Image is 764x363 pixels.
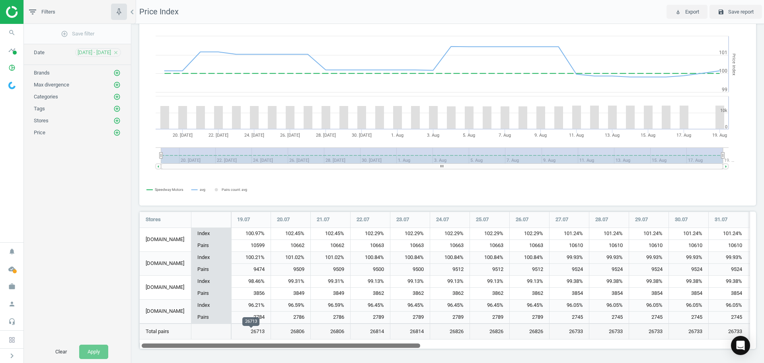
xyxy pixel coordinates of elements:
div: [DOMAIN_NAME] [140,228,191,251]
div: 99.38% [589,276,629,288]
tspan: 26. [DATE] [280,133,300,138]
div: 99.13% [470,276,509,288]
div: 26713 [242,317,259,326]
span: 27.07 [555,216,568,223]
div: 100.84% [470,252,509,264]
div: 99.93% [550,252,589,264]
i: close [113,50,119,55]
div: 99.38% [629,276,668,288]
div: 102.29% [470,228,509,240]
div: 3862 [390,288,430,299]
img: wGWNvw8QSZomAAAAABJRU5ErkJggg== [8,82,16,89]
div: 9512 [510,264,549,275]
i: add_circle_outline [113,105,121,112]
div: 2745 [709,312,748,323]
i: add_circle_outline [113,93,121,100]
div: 3862 [351,288,390,299]
tspan: 22. [DATE] [209,133,228,138]
div: 99.93% [629,252,668,264]
i: chevron_right [7,351,17,361]
div: 10610 [709,240,748,251]
i: headset_mic [4,314,19,329]
tspan: avg [200,188,205,192]
text: 99 [722,87,727,92]
i: person [4,296,19,312]
div: 9524 [669,264,708,275]
div: 96.45% [390,300,430,312]
span: 31.07 [715,216,727,223]
div: 9524 [629,264,668,275]
span: [DATE] - [DATE] [78,49,111,56]
div: 99.13% [390,276,430,288]
div: 100.84% [351,252,390,264]
div: 10599 [231,240,271,251]
div: 10662 [271,240,310,251]
span: Save filter [61,30,94,37]
span: 26733 [595,328,623,335]
span: 26806 [317,328,344,335]
text: 0 [725,124,727,130]
tspan: 5. Aug [463,133,475,138]
span: 29.07 [635,216,648,223]
span: 26814 [396,328,424,335]
span: Export [685,8,699,16]
div: 3854 [709,288,748,299]
tspan: 9. Aug [534,133,547,138]
i: add_circle_outline [113,69,121,77]
i: pie_chart_outlined [4,60,19,75]
div: 102.45% [311,228,350,240]
div: 3862 [470,288,509,299]
div: 99.13% [351,276,390,288]
span: Filters [41,8,55,16]
div: 99.93% [589,252,629,264]
span: 26806 [277,328,304,335]
div: [DOMAIN_NAME] [140,300,191,323]
i: chevron_left [127,7,137,17]
div: 2745 [629,312,668,323]
div: 96.05% [709,300,748,312]
span: 26814 [357,328,384,335]
span: 22.07 [357,216,369,223]
div: Index [191,252,231,264]
span: Categories [34,94,58,100]
div: 100.84% [510,252,549,264]
span: 26826 [476,328,503,335]
div: 98.46% [231,276,271,288]
button: add_circle_outline [113,81,121,89]
div: 96.05% [629,300,668,312]
div: 10663 [351,240,390,251]
div: 2745 [589,312,629,323]
span: 26733 [715,328,742,335]
div: Index [191,300,231,312]
tspan: Price Index [731,53,737,75]
text: 101 [719,50,727,55]
div: 102.29% [430,228,470,240]
div: Pairs [191,287,231,299]
div: 2789 [351,312,390,323]
div: 2745 [669,312,708,323]
div: 10610 [629,240,668,251]
div: 100.84% [430,252,470,264]
span: 26713 [237,328,265,335]
div: 99.13% [510,276,549,288]
tspan: 3. Aug [427,133,439,138]
span: Price [34,130,45,135]
div: 9524 [589,264,629,275]
i: add_circle_outline [113,117,121,124]
div: 96.59% [271,300,310,312]
button: add_circle_outline [113,129,121,137]
div: 96.45% [430,300,470,312]
div: 96.59% [311,300,350,312]
span: Save report [728,8,754,16]
div: 101.02% [271,252,310,264]
div: 101.24% [629,228,668,240]
div: 101.24% [550,228,589,240]
span: 19.07 [237,216,250,223]
tspan: 1. Aug [391,133,403,138]
tspan: 7. Aug [499,133,511,138]
i: notifications [4,244,19,259]
div: 96.05% [550,300,589,312]
i: cloud_done [4,261,19,277]
tspan: 11. Aug [569,133,584,138]
div: 2789 [430,312,470,323]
